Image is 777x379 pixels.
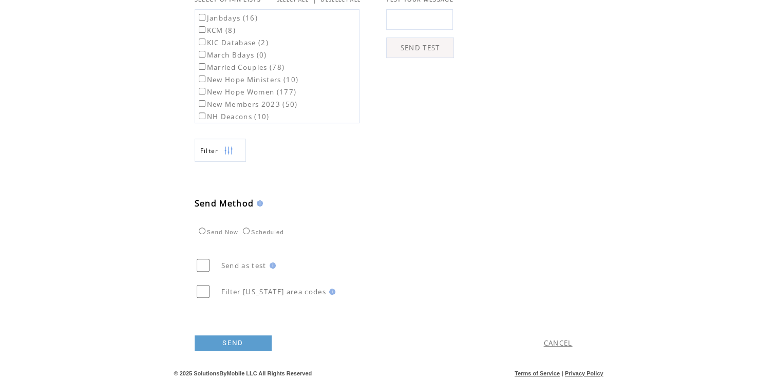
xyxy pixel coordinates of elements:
[224,139,233,162] img: filters.png
[326,289,335,295] img: help.gif
[197,112,270,121] label: NH Deacons (10)
[197,63,285,72] label: Married Couples (78)
[197,13,258,23] label: Janbdays (16)
[515,370,560,376] a: Terms of Service
[243,228,250,234] input: Scheduled
[199,228,205,234] input: Send Now
[544,338,573,348] a: CANCEL
[197,87,297,97] label: New Hope Women (177)
[199,63,205,70] input: Married Couples (78)
[199,26,205,33] input: KCM (8)
[565,370,603,376] a: Privacy Policy
[240,229,284,235] label: Scheduled
[561,370,563,376] span: |
[197,50,267,60] label: March Bdays (0)
[196,229,238,235] label: Send Now
[197,26,236,35] label: KCM (8)
[221,287,326,296] span: Filter [US_STATE] area codes
[386,37,454,58] a: SEND TEST
[254,200,263,206] img: help.gif
[267,262,276,269] img: help.gif
[200,146,219,155] span: Show filters
[199,51,205,58] input: March Bdays (0)
[199,14,205,21] input: Janbdays (16)
[199,100,205,107] input: New Members 2023 (50)
[221,261,267,270] span: Send as test
[199,88,205,94] input: New Hope Women (177)
[195,335,272,351] a: SEND
[199,112,205,119] input: NH Deacons (10)
[197,100,298,109] label: New Members 2023 (50)
[199,75,205,82] input: New Hope Ministers (10)
[197,38,269,47] label: KIC Database (2)
[197,75,299,84] label: New Hope Ministers (10)
[199,39,205,45] input: KIC Database (2)
[195,198,254,209] span: Send Method
[174,370,312,376] span: © 2025 SolutionsByMobile LLC All Rights Reserved
[195,139,246,162] a: Filter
